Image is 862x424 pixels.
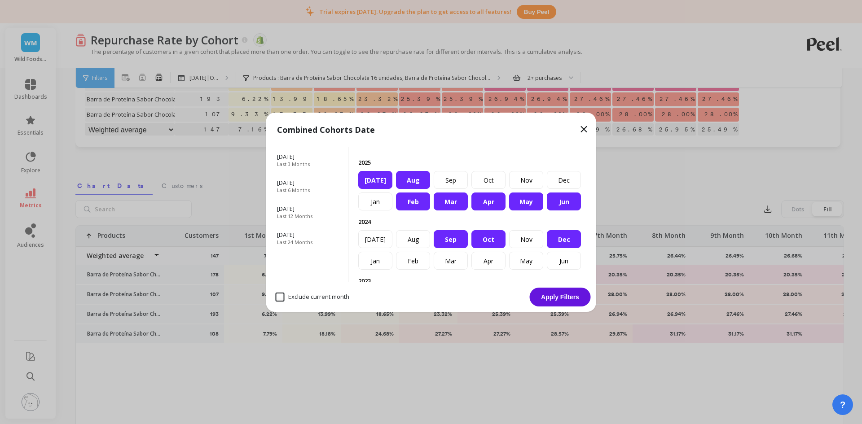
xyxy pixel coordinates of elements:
div: Apr [471,252,506,270]
div: Sep [434,230,468,248]
div: Mar [434,192,468,210]
button: ? [832,394,853,415]
div: Sep [434,171,468,189]
div: Nov [509,171,543,189]
div: Oct [471,171,506,189]
div: May [509,192,543,210]
div: Feb [396,192,430,210]
div: [DATE] [358,230,392,248]
div: May [509,252,543,270]
div: Dec [547,171,581,189]
p: 2023 [358,277,587,285]
p: 2025 [358,158,587,166]
span: Exclude current month [276,293,349,302]
div: [DATE] [358,171,392,189]
div: Aug [396,230,430,248]
p: Last 12 Months [277,213,312,220]
div: Apr [471,192,506,210]
button: Apply Filters [530,288,591,306]
div: Aug [396,171,430,189]
div: Feb [396,252,430,270]
p: Last 6 Months [277,187,310,194]
p: [DATE] [277,153,338,161]
div: Dec [547,230,581,248]
div: Jan [358,252,392,270]
p: Last 24 Months [277,239,312,246]
div: Jun [547,252,581,270]
p: [DATE] [277,231,338,239]
div: Mar [434,252,468,270]
p: 2024 [358,218,587,226]
p: Combined Cohorts Date [277,123,375,136]
p: [DATE] [277,179,338,187]
p: [DATE] [277,205,338,213]
div: Nov [509,230,543,248]
span: ? [840,398,845,411]
div: Jun [547,192,581,210]
p: Last 3 Months [277,161,310,168]
div: Oct [471,230,506,248]
div: Jan [358,192,392,210]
